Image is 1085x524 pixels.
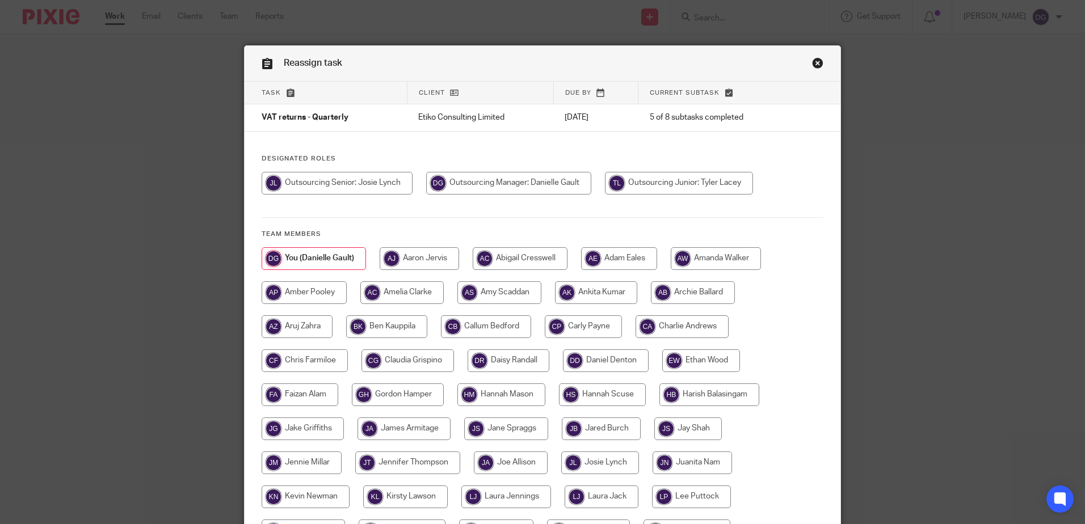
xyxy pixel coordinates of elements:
[262,114,348,122] span: VAT returns - Quarterly
[565,90,591,96] span: Due by
[812,57,823,73] a: Close this dialog window
[262,90,281,96] span: Task
[418,112,542,123] p: Etiko Consulting Limited
[262,230,823,239] h4: Team members
[419,90,445,96] span: Client
[650,90,720,96] span: Current subtask
[262,154,823,163] h4: Designated Roles
[284,58,342,67] span: Reassign task
[638,104,795,132] td: 5 of 8 subtasks completed
[565,112,626,123] p: [DATE]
